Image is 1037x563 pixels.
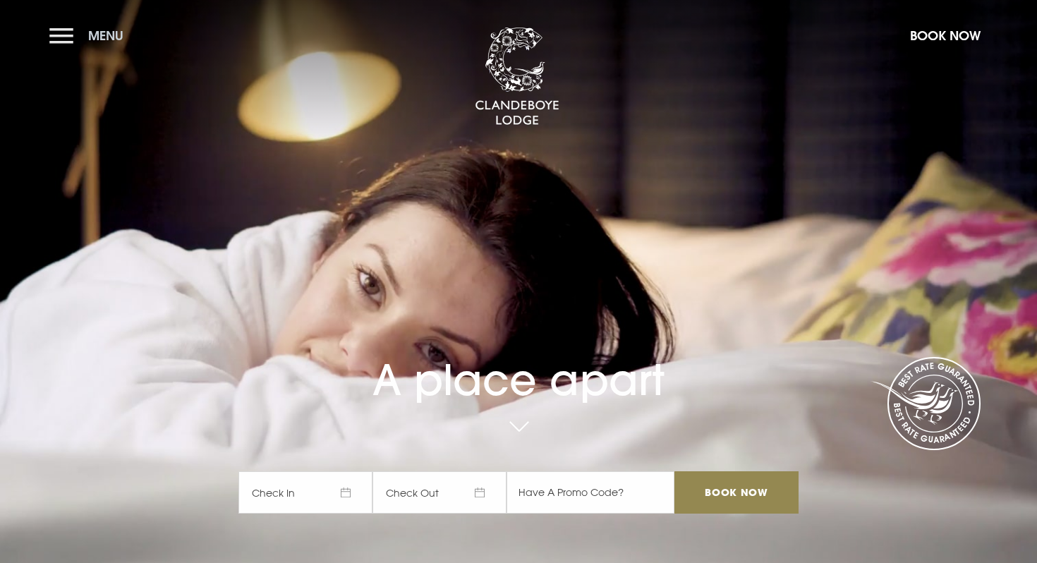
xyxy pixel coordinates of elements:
img: Clandeboye Lodge [475,28,559,126]
h1: A place apart [238,320,799,405]
input: Have A Promo Code? [507,471,674,514]
button: Book Now [903,20,988,51]
span: Check In [238,471,372,514]
span: Check Out [372,471,507,514]
button: Menu [49,20,131,51]
input: Book Now [674,471,799,514]
span: Menu [88,28,123,44]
